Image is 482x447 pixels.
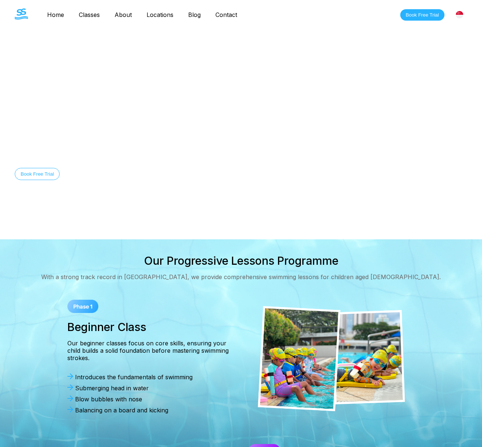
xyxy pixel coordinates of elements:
img: Arrow [67,373,73,379]
div: Equip your child with essential swimming skills for lifelong safety and confidence in water. [15,150,403,156]
img: Phase 1 [67,300,98,313]
div: With a strong track record in [GEOGRAPHIC_DATA], we provide comprehensive swimming lessons for ch... [41,273,441,281]
div: Welcome to The Swim Starter [15,103,403,108]
img: Arrow [67,395,73,401]
div: Swimming Lessons in [GEOGRAPHIC_DATA] [15,120,403,138]
a: Locations [139,11,181,18]
img: The Swim Starter Logo [15,8,28,20]
img: Singapore [456,11,463,18]
button: Discover Our Story [67,168,120,180]
div: Introduces the fundamentals of swimming [67,373,234,381]
div: Blow bubbles with nose [67,395,234,403]
img: Arrow [67,406,73,412]
div: Our Progressive Lessons Programme [144,254,338,267]
div: Beginner Class [67,320,234,334]
div: [GEOGRAPHIC_DATA] [452,7,467,22]
a: Home [40,11,71,18]
img: children participating in a swimming class for kids [258,306,405,411]
button: Book Free Trial [15,168,60,180]
a: Classes [71,11,107,18]
button: Book Free Trial [400,9,444,21]
div: Submerging head in water [67,384,234,392]
img: Arrow [67,384,73,390]
a: Blog [181,11,208,18]
div: Balancing on a board and kicking [67,406,234,414]
a: Contact [208,11,244,18]
div: Our beginner classes focus on core skills, ensuring your child builds a solid foundation before m... [67,339,234,362]
a: About [107,11,139,18]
